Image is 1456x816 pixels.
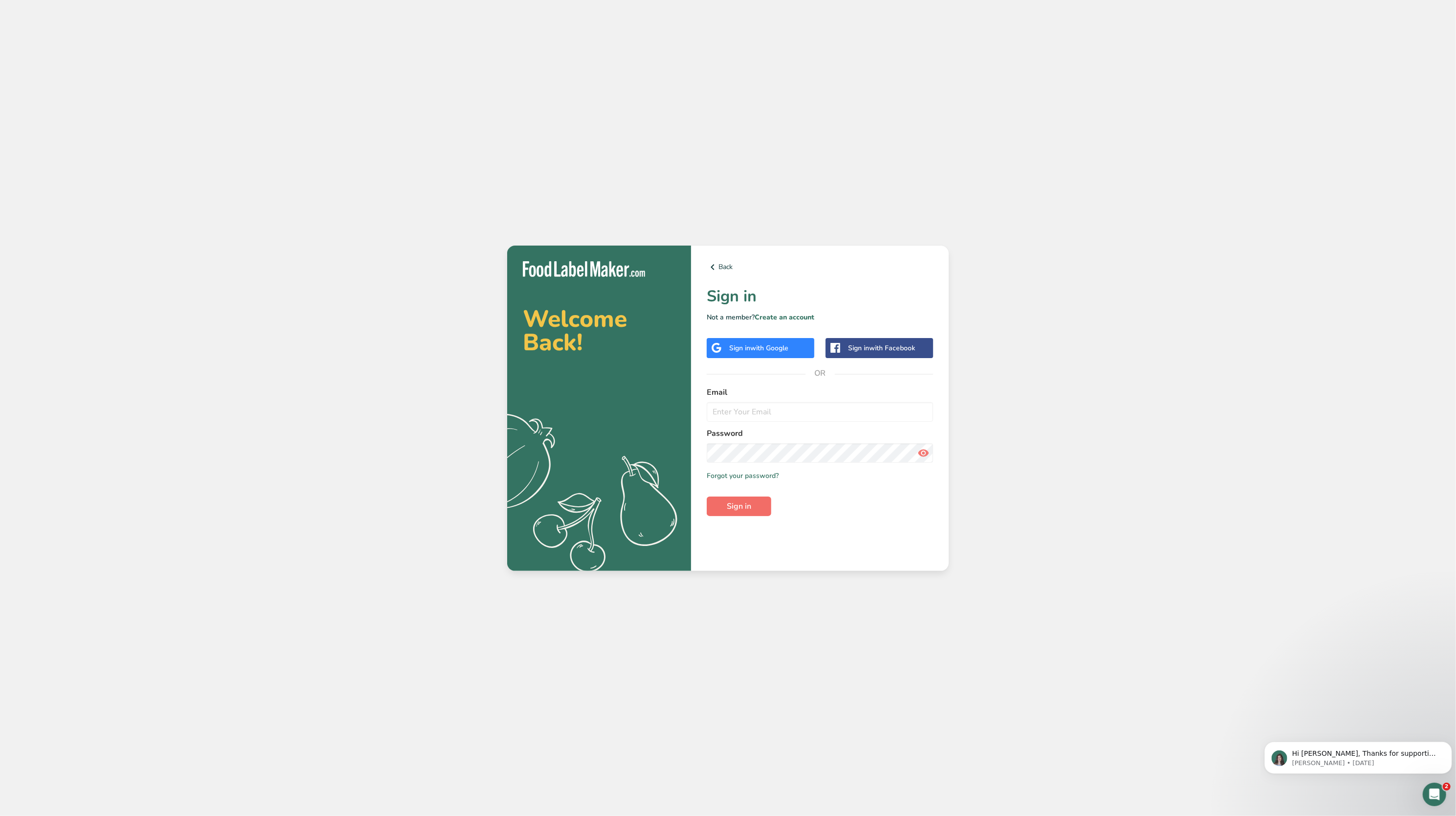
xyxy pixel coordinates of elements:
a: Forgot your password? [707,471,779,481]
label: Email [707,386,933,398]
p: Not a member? [707,312,933,322]
h2: Welcome Back! [523,307,675,354]
span: Sign in [727,500,751,512]
span: 2 [1443,783,1451,791]
a: Back [707,261,933,273]
div: Sign in [729,343,788,353]
label: Password [707,428,933,439]
span: OR [806,359,835,388]
span: with Facebook [869,343,915,353]
iframe: Intercom live chat [1423,783,1446,806]
span: with Google [750,343,788,353]
div: Sign in [848,343,915,353]
iframe: Intercom notifications message [1260,721,1456,790]
input: Enter Your Email [707,402,933,422]
button: Sign in [707,497,771,516]
h1: Sign in [707,285,933,308]
a: Create an account [755,313,814,322]
img: Food Label Maker [523,261,645,277]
